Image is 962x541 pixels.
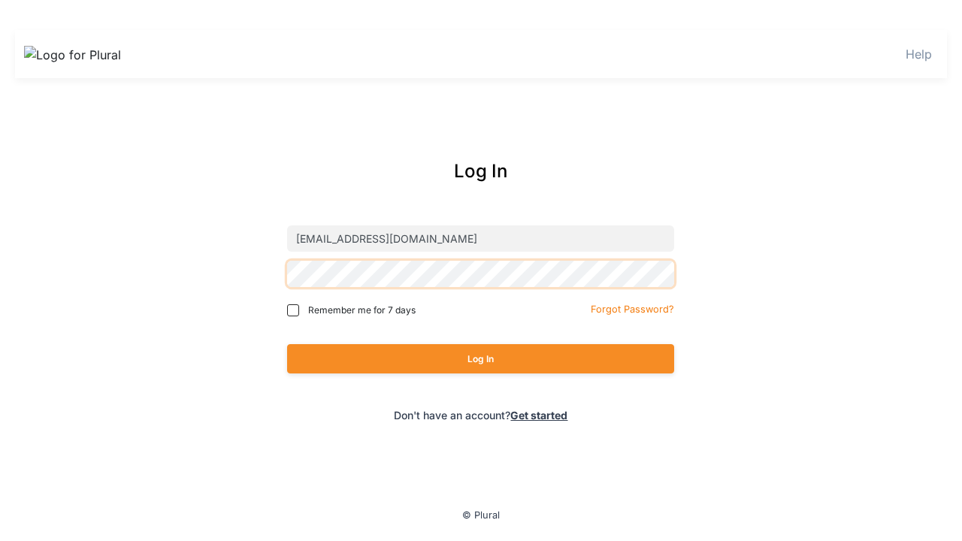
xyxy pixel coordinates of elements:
small: © Plural [462,509,500,521]
div: Don't have an account? [223,407,740,423]
small: Forgot Password? [591,304,674,315]
input: Email address [287,225,674,252]
button: Log In [287,344,674,373]
a: Help [906,47,932,62]
a: Forgot Password? [591,301,674,316]
div: Log In [223,158,740,185]
span: Remember me for 7 days [308,304,416,317]
input: Remember me for 7 days [287,304,299,316]
img: Logo for Plural [24,46,129,64]
a: Get started [510,409,567,422]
